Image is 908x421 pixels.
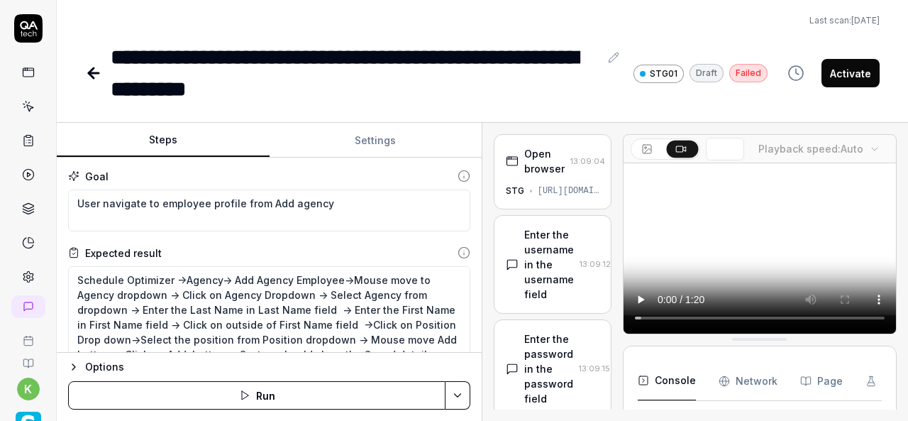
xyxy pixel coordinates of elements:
[506,185,524,197] div: STG
[719,361,777,401] button: Network
[809,14,880,27] span: Last scan:
[6,346,50,369] a: Documentation
[538,185,599,197] div: [URL][DOMAIN_NAME]
[85,359,470,376] div: Options
[809,14,880,27] button: Last scan:[DATE]
[650,67,677,80] span: STG01
[68,381,445,410] button: Run
[633,64,684,83] a: STG01
[85,169,109,184] div: Goal
[851,15,880,26] time: [DATE]
[729,64,768,82] div: Failed
[579,363,610,373] time: 13:09:15
[524,332,573,406] div: Enter the password in the password field
[524,146,565,176] div: Open browser
[270,124,482,158] button: Settings
[68,359,470,376] button: Options
[638,361,696,401] button: Console
[758,141,863,156] div: Playback speed:
[17,378,40,400] button: k
[570,156,605,166] time: 13:09:04
[779,59,813,87] button: View version history
[800,361,843,401] button: Page
[6,324,50,346] a: Book a call with us
[85,246,162,261] div: Expected result
[821,59,880,87] button: Activate
[690,64,724,82] div: Draft
[580,259,611,269] time: 13:09:12
[11,295,45,318] a: New conversation
[524,227,574,302] div: Enter the username in the username field
[57,124,270,158] button: Steps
